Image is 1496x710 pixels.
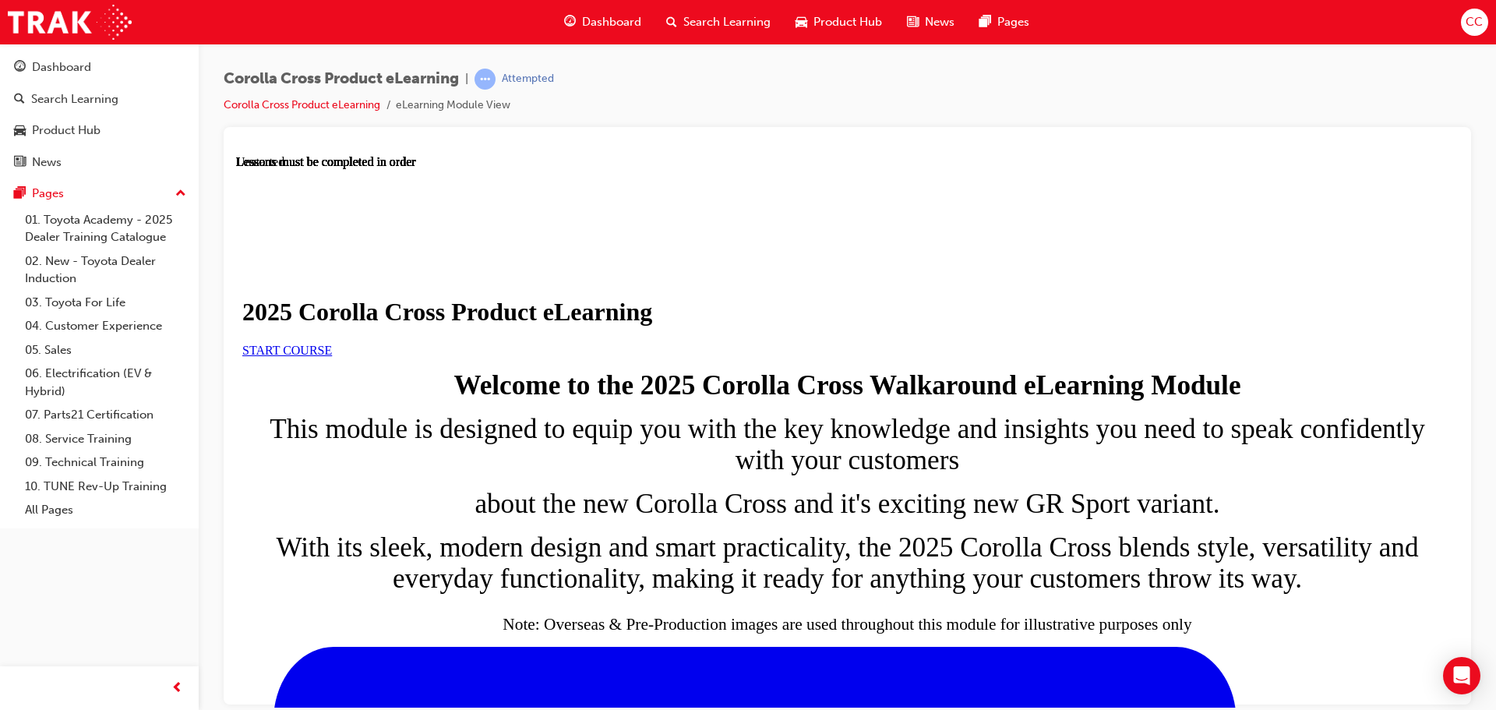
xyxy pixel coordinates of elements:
[34,259,1189,320] span: This module is designed to equip you with the key knowledge and insights you need to speak confid...
[925,13,954,31] span: News
[14,93,25,107] span: search-icon
[31,90,118,108] div: Search Learning
[979,12,991,32] span: pages-icon
[683,13,771,31] span: Search Learning
[907,12,919,32] span: news-icon
[40,377,1182,439] span: With its sleek, modern design and smart practicality, the 2025 Corolla Cross blends style, versat...
[1461,9,1488,36] button: CC
[224,98,380,111] a: Corolla Cross Product eLearning
[19,403,192,427] a: 07. Parts21 Certification
[502,72,554,87] div: Attempted
[14,187,26,201] span: pages-icon
[6,50,192,179] button: DashboardSearch LearningProduct HubNews
[19,291,192,315] a: 03. Toyota For Life
[894,6,967,38] a: news-iconNews
[32,154,62,171] div: News
[967,6,1042,38] a: pages-iconPages
[582,13,641,31] span: Dashboard
[19,450,192,475] a: 09. Technical Training
[552,6,654,38] a: guage-iconDashboard
[813,13,882,31] span: Product Hub
[1443,657,1480,694] div: Open Intercom Messenger
[238,334,983,364] span: about the new Corolla Cross and it's exciting new GR Sport variant.
[783,6,894,38] a: car-iconProduct Hub
[19,498,192,522] a: All Pages
[32,185,64,203] div: Pages
[796,12,807,32] span: car-icon
[19,314,192,338] a: 04. Customer Experience
[6,148,192,177] a: News
[6,143,1216,171] h1: 2025 Corolla Cross Product eLearning
[6,53,192,82] a: Dashboard
[6,179,192,208] button: Pages
[175,184,186,204] span: up-icon
[666,12,677,32] span: search-icon
[19,427,192,451] a: 08. Service Training
[6,85,192,114] a: Search Learning
[19,338,192,362] a: 05. Sales
[19,362,192,403] a: 06. Electrification (EV & Hybrid)
[171,679,183,698] span: prev-icon
[14,124,26,138] span: car-icon
[465,70,468,88] span: |
[1466,13,1483,31] span: CC
[6,116,192,145] a: Product Hub
[14,156,26,170] span: news-icon
[8,5,132,40] img: Trak
[475,69,496,90] span: learningRecordVerb_ATTEMPT-icon
[19,475,192,499] a: 10. TUNE Rev-Up Training
[654,6,783,38] a: search-iconSearch Learning
[14,61,26,75] span: guage-icon
[224,70,459,88] span: Corolla Cross Product eLearning
[32,122,101,140] div: Product Hub
[997,13,1029,31] span: Pages
[564,12,576,32] span: guage-icon
[217,215,1004,245] strong: Welcome to the 2025 Corolla Cross Walkaround eLearning Module
[19,208,192,249] a: 01. Toyota Academy - 2025 Dealer Training Catalogue
[6,189,96,202] a: START COURSE
[266,460,955,479] sub: Note: Overseas & Pre-Production images are used throughout this module for illustrative purposes ...
[19,249,192,291] a: 02. New - Toyota Dealer Induction
[32,58,91,76] div: Dashboard
[396,97,510,115] li: eLearning Module View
